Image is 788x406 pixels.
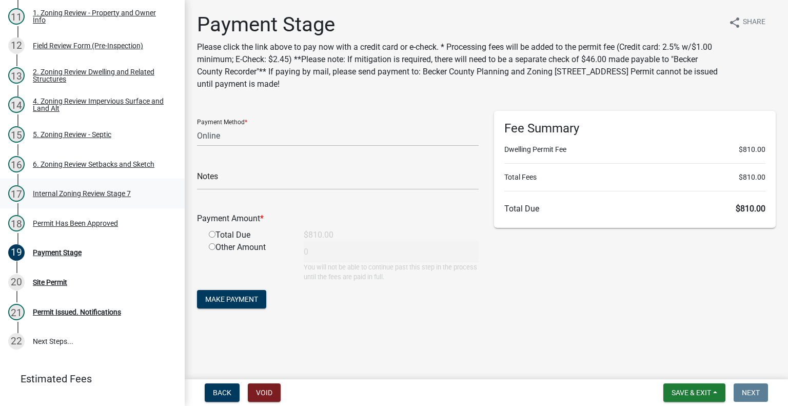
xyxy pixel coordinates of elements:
div: Permit Has Been Approved [33,220,118,227]
div: 12 [8,37,25,54]
div: 16 [8,156,25,172]
button: Save & Exit [663,383,725,402]
div: 13 [8,67,25,84]
button: Make Payment [197,290,266,308]
span: Make Payment [205,295,258,303]
h6: Fee Summary [504,121,765,136]
div: Field Review Form (Pre-Inspection) [33,42,143,49]
span: Next [742,389,760,397]
div: Internal Zoning Review Stage 7 [33,190,131,197]
div: Permit Issued. Notifications [33,308,121,316]
div: Other Amount [201,241,296,282]
span: $810.00 [739,172,765,183]
span: $810.00 [739,144,765,155]
div: 2. Zoning Review Dwelling and Related Structures [33,68,168,83]
div: 1. Zoning Review - Property and Owner Info [33,9,168,24]
h1: Payment Stage [197,12,720,37]
div: 4. Zoning Review Impervious Surface and Land Alt [33,98,168,112]
span: Back [213,389,231,397]
i: share [728,16,741,29]
span: $810.00 [736,204,765,214]
div: 21 [8,304,25,320]
span: Save & Exit [672,389,711,397]
div: 5. Zoning Review - Septic [33,131,111,138]
div: Site Permit [33,279,67,286]
p: Please click the link above to pay now with a credit card or e-check. * Processing fees will be a... [197,41,720,90]
div: 17 [8,185,25,202]
a: Estimated Fees [8,369,168,389]
li: Dwelling Permit Fee [504,144,765,155]
li: Total Fees [504,172,765,183]
div: 20 [8,274,25,291]
div: 19 [8,244,25,261]
div: 14 [8,96,25,113]
button: Void [248,383,281,402]
div: 22 [8,333,25,350]
div: 15 [8,126,25,143]
div: Payment Stage [33,249,82,256]
div: 6. Zoning Review Setbacks and Sketch [33,161,154,168]
div: 11 [8,8,25,25]
div: 18 [8,215,25,231]
button: Next [734,383,768,402]
div: Payment Amount [189,212,486,225]
h6: Total Due [504,204,765,214]
button: shareShare [720,12,774,32]
div: Total Due [201,229,296,241]
span: Share [743,16,765,29]
button: Back [205,383,240,402]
